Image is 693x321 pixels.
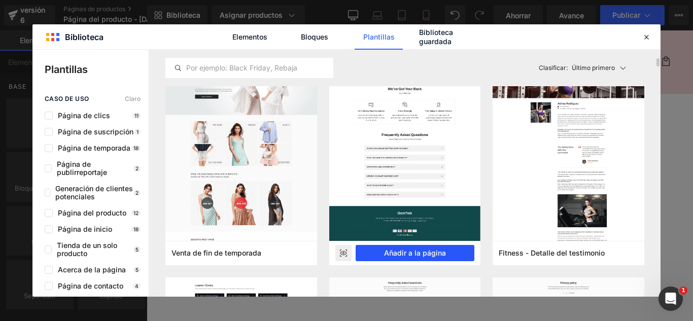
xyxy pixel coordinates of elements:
[171,248,261,258] span: Venta de fin de temporada
[105,29,142,39] font: Contacto
[417,239,499,251] font: Añadir a la cesta
[418,124,457,135] font: S/. 165.00
[45,63,88,76] font: Plantillas
[58,281,123,290] font: Página de contacto
[58,265,126,274] font: Acerca de la página
[136,129,138,135] font: 1
[133,210,138,216] font: 12
[499,248,605,257] font: Fitness - Detalle del testimonio
[419,28,453,46] font: Biblioteca guardada
[438,194,477,205] font: Cantidad
[135,246,138,253] font: 5
[436,106,479,119] a: PALILLO
[125,95,141,102] font: Claro
[499,248,605,258] span: Fitness - Detalle del testimonio
[301,32,328,41] font: Bloques
[58,208,126,217] font: Página del producto
[58,225,112,233] font: Página de inicio
[19,23,52,45] a: Inicio
[171,248,261,257] font: Venta de fin de temporada
[52,23,99,45] a: Catálogo
[166,62,333,74] input: Por ejemplo: Black Friday, Rebajas,...
[315,152,339,163] font: Título
[232,32,267,41] font: Elementos
[384,248,446,257] font: Añadir a la página
[135,190,138,196] font: 2
[45,95,89,102] font: caso de uso
[135,165,138,171] font: 2
[55,184,133,201] font: Generación de clientes potenciales
[681,287,685,294] font: 1
[356,245,475,261] button: Añadir a la página
[659,287,683,311] iframe: Chat en vivo de Intercom
[539,64,568,72] font: Clasificar:
[436,105,479,120] font: PALILLO
[58,29,93,39] font: Catálogo
[99,23,148,45] a: Contacto
[58,111,110,120] font: Página de clics
[135,267,138,273] font: 5
[401,232,514,257] button: Añadir a la cesta
[493,55,644,315] img: cbe28038-c0c0-4e55-9a5b-85cbf036daec.png
[57,241,117,258] font: Tienda de un solo producto
[58,127,133,136] font: Página de suscripción
[572,64,615,72] font: Último primero
[462,124,498,135] font: S/. 99.00
[134,113,138,119] font: 11
[363,32,395,41] font: Plantillas
[70,101,242,273] img: PALILLO
[535,58,645,78] button: Clasificar:Último primero
[58,144,130,152] font: Página de temporada
[335,245,352,261] div: Avance
[57,160,107,176] font: Página de publirreportaje
[133,145,138,151] font: 18
[133,226,138,232] font: 18
[25,29,46,39] font: Inicio
[135,283,138,289] font: 4
[254,4,356,65] img: Exclusiva Perú
[325,170,423,182] font: Título predeterminado
[528,23,550,46] summary: Búsqueda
